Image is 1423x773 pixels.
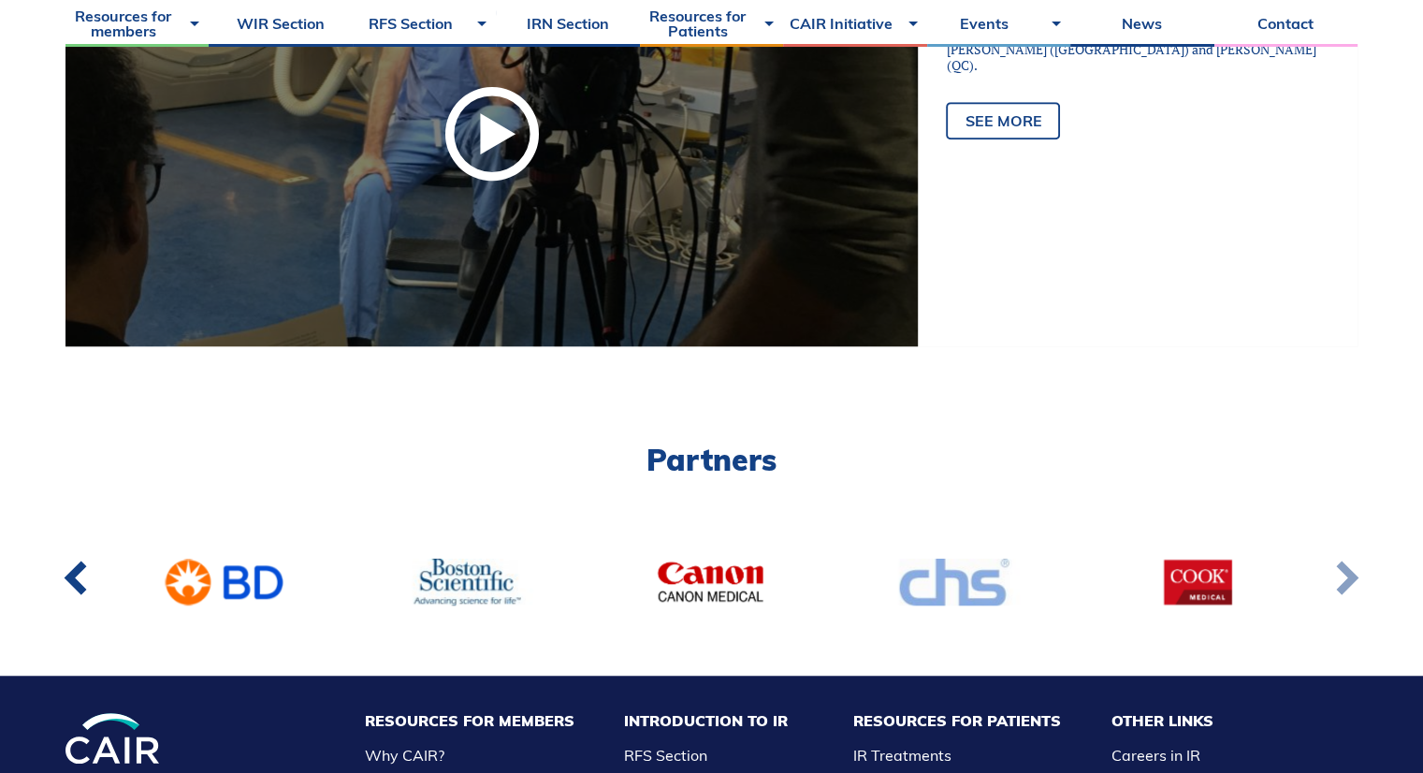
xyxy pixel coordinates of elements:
[1111,746,1199,765] a: Careers in IR
[853,746,951,765] a: IR Treatments
[946,102,1060,139] a: See more
[946,27,1329,74] p: We want to thank Dr. [PERSON_NAME], [GEOGRAPHIC_DATA][PERSON_NAME] ([GEOGRAPHIC_DATA]) and [PERSO...
[365,746,444,765] a: Why CAIR?
[624,746,707,765] a: RFS Section
[65,713,159,765] img: CIRA
[65,445,1358,474] h2: Partners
